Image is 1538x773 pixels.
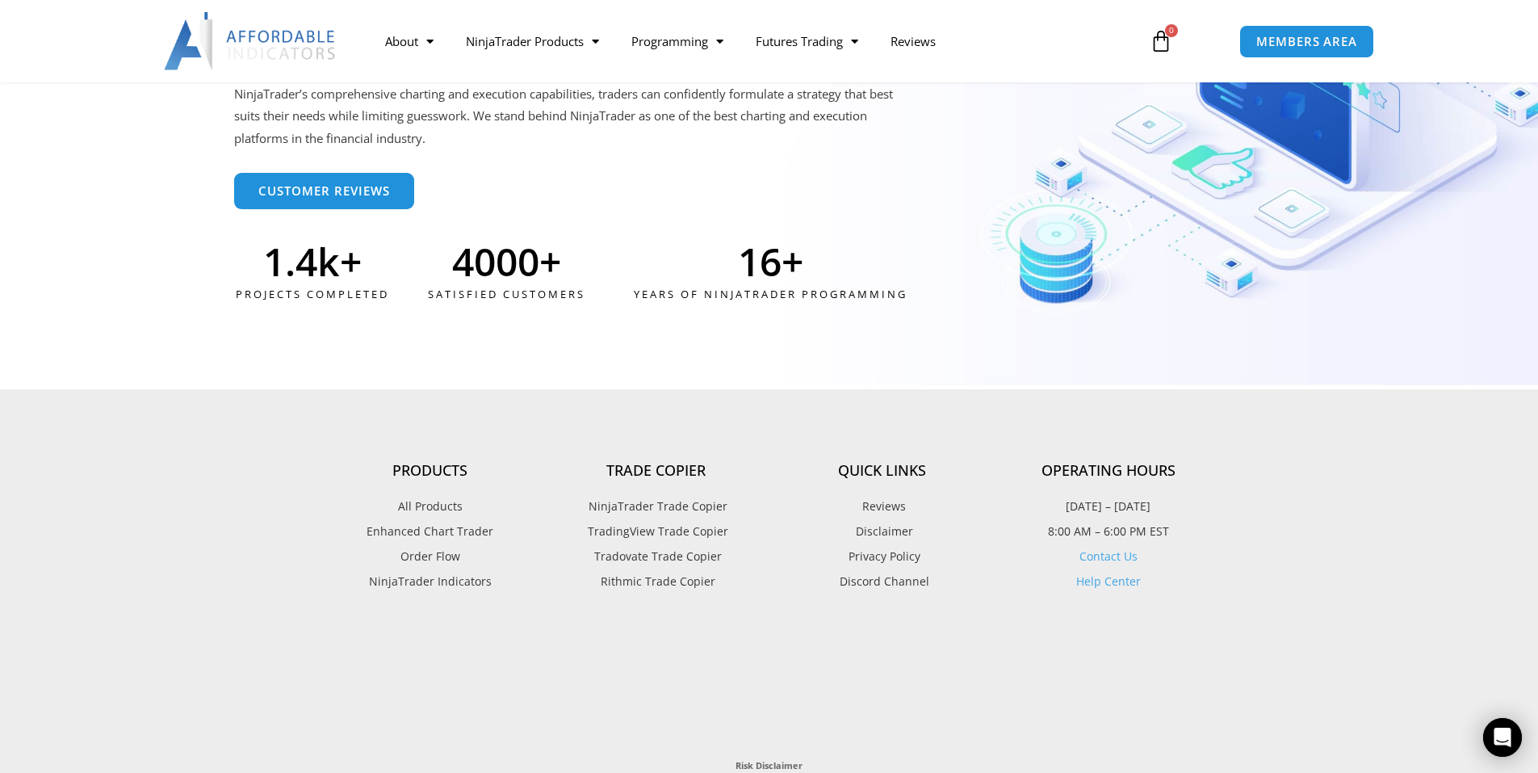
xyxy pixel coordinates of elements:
a: Rithmic Trade Copier [543,571,769,592]
a: NinjaTrader Indicators [317,571,543,592]
a: About [369,23,450,60]
span: All Products [398,496,463,517]
span: Rithmic Trade Copier [597,571,715,592]
span: Discord Channel [836,571,929,592]
a: Contact Us [1079,548,1138,564]
span: Customer Reviews [258,185,390,197]
a: Customer Reviews [234,173,414,209]
span: 0 [1165,24,1178,37]
h4: Trade Copier [543,462,769,480]
iframe: Customer reviews powered by Trustpilot [317,628,1222,741]
span: 1.4 [263,242,317,281]
span: Disclaimer [852,521,913,542]
span: + [539,242,618,281]
a: Reviews [874,23,952,60]
span: NinjaTrader Trade Copier [585,496,727,517]
a: All Products [317,496,543,517]
a: Help Center [1076,573,1141,589]
p: [DATE] – [DATE] [995,496,1222,517]
a: Discord Channel [769,571,995,592]
span: k+ [317,242,391,281]
span: Tradovate Trade Copier [590,546,722,567]
nav: Menu [369,23,1131,60]
div: Projects Completed [234,281,391,308]
a: Tradovate Trade Copier [543,546,769,567]
span: TradingView Trade Copier [584,521,728,542]
span: MEMBERS AREA [1256,36,1357,48]
span: + [782,242,960,281]
a: Disclaimer [769,521,995,542]
h4: Operating Hours [995,462,1222,480]
img: LogoAI | Affordable Indicators – NinjaTrader [164,12,337,70]
div: Open Intercom Messenger [1483,718,1522,757]
a: Reviews [769,496,995,517]
a: NinjaTrader Products [450,23,615,60]
p: 8:00 AM – 6:00 PM EST [995,521,1222,542]
span: Enhanced Chart Trader [367,521,493,542]
a: NinjaTrader Trade Copier [543,496,769,517]
a: TradingView Trade Copier [543,521,769,542]
h4: Quick Links [769,462,995,480]
span: Reviews [858,496,906,517]
a: Enhanced Chart Trader [317,521,543,542]
h4: Products [317,462,543,480]
span: 16 [738,242,782,281]
p: NinjaTrader provides an unmatched level of flexibility for customizing indicators and drawing too... [234,15,900,150]
span: Order Flow [400,546,460,567]
span: Privacy Policy [844,546,920,567]
a: Programming [615,23,740,60]
a: Futures Trading [740,23,874,60]
div: Years of ninjatrader programming [581,281,960,308]
a: MEMBERS AREA [1239,25,1374,58]
div: Satisfied Customers [395,281,618,308]
a: Privacy Policy [769,546,995,567]
span: NinjaTrader Indicators [369,571,492,592]
strong: Risk Disclaimer [735,759,803,771]
a: 0 [1125,18,1196,65]
span: 4000 [452,242,539,281]
a: Order Flow [317,546,543,567]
